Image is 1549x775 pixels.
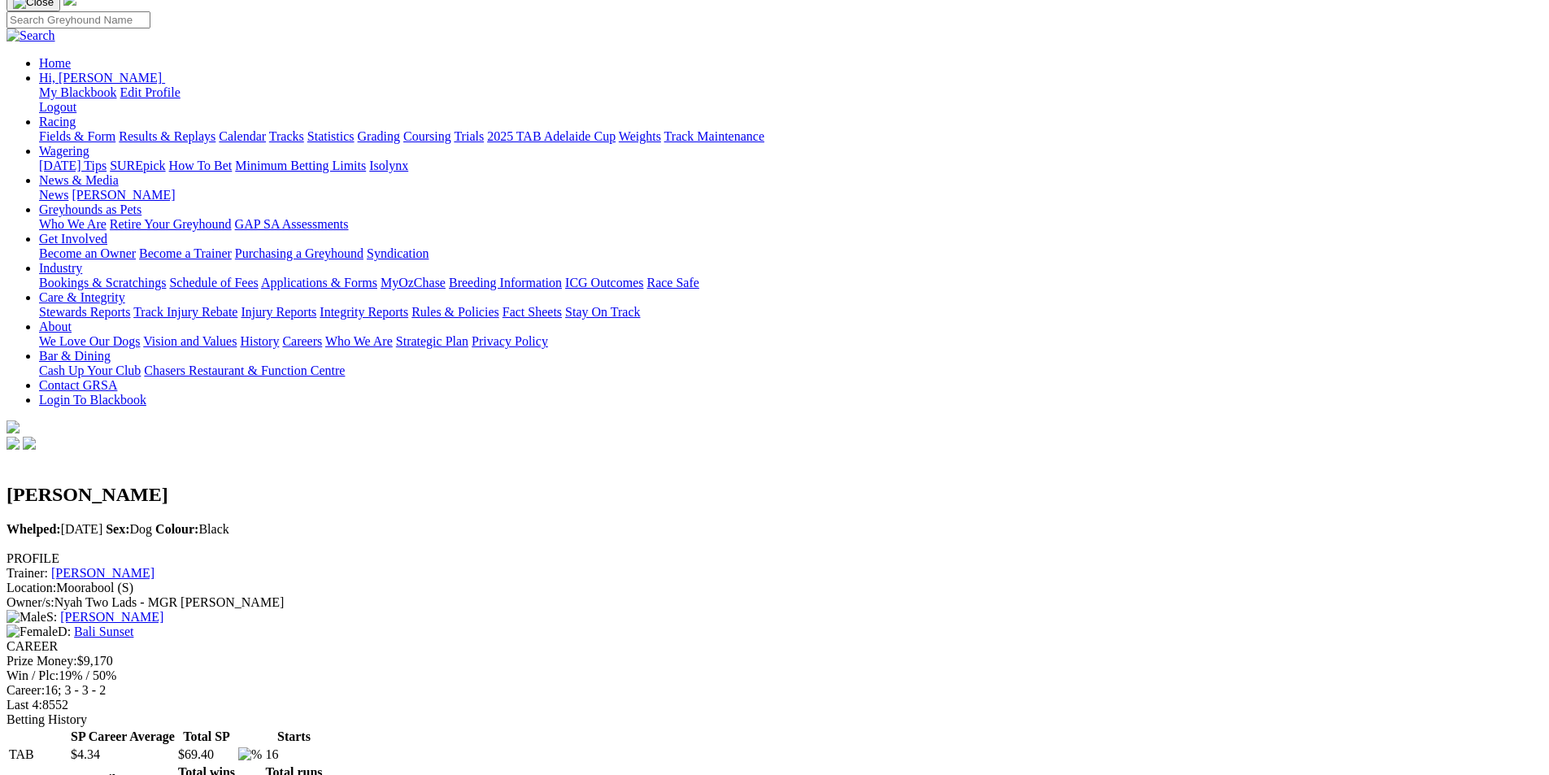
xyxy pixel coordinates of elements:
span: Last 4: [7,698,42,712]
a: Injury Reports [241,305,316,319]
a: Contact GRSA [39,378,117,392]
div: Industry [39,276,1542,290]
div: News & Media [39,188,1542,202]
a: News & Media [39,173,119,187]
img: logo-grsa-white.png [7,420,20,433]
a: Results & Replays [119,129,215,143]
td: 16 [264,747,323,763]
a: MyOzChase [381,276,446,290]
div: 8552 [7,698,1542,712]
span: Career: [7,683,45,697]
a: [PERSON_NAME] [72,188,175,202]
a: Statistics [307,129,355,143]
img: Male [7,610,46,625]
div: Wagering [39,159,1542,173]
a: Care & Integrity [39,290,125,304]
a: Schedule of Fees [169,276,258,290]
th: Starts [264,729,323,745]
a: News [39,188,68,202]
a: Become a Trainer [139,246,232,260]
div: Care & Integrity [39,305,1542,320]
a: Edit Profile [120,85,181,99]
a: Bali Sunset [74,625,133,638]
a: Fields & Form [39,129,115,143]
input: Search [7,11,150,28]
a: Get Involved [39,232,107,246]
img: Search [7,28,55,43]
a: Stay On Track [565,305,640,319]
th: Total SP [177,729,236,745]
span: D: [7,625,71,638]
a: Calendar [219,129,266,143]
span: Owner/s: [7,595,54,609]
a: 2025 TAB Adelaide Cup [487,129,616,143]
span: Location: [7,581,56,594]
a: Minimum Betting Limits [235,159,366,172]
span: Win / Plc: [7,668,59,682]
a: Integrity Reports [320,305,408,319]
a: Grading [358,129,400,143]
th: SP Career Average [70,729,176,745]
a: Careers [282,334,322,348]
div: Betting History [7,712,1542,727]
img: twitter.svg [23,437,36,450]
a: Industry [39,261,82,275]
a: Who We Are [325,334,393,348]
a: Fact Sheets [503,305,562,319]
a: Become an Owner [39,246,136,260]
a: Login To Blackbook [39,393,146,407]
a: Tracks [269,129,304,143]
div: About [39,334,1542,349]
a: About [39,320,72,333]
img: Female [7,625,58,639]
a: Greyhounds as Pets [39,202,141,216]
a: GAP SA Assessments [235,217,349,231]
a: ICG Outcomes [565,276,643,290]
a: Privacy Policy [472,334,548,348]
a: My Blackbook [39,85,117,99]
a: Retire Your Greyhound [110,217,232,231]
a: Applications & Forms [261,276,377,290]
span: Prize Money: [7,654,77,668]
h2: [PERSON_NAME] [7,484,1542,506]
div: 19% / 50% [7,668,1542,683]
a: Who We Are [39,217,107,231]
a: Rules & Policies [411,305,499,319]
a: We Love Our Dogs [39,334,140,348]
a: Home [39,56,71,70]
div: PROFILE [7,551,1542,566]
span: Trainer: [7,566,48,580]
span: Black [155,522,229,536]
a: Race Safe [646,276,698,290]
a: Track Maintenance [664,129,764,143]
a: Stewards Reports [39,305,130,319]
div: Get Involved [39,246,1542,261]
a: Trials [454,129,484,143]
a: Weights [619,129,661,143]
a: [DATE] Tips [39,159,107,172]
a: Syndication [367,246,429,260]
div: Racing [39,129,1542,144]
td: $69.40 [177,747,236,763]
a: Coursing [403,129,451,143]
a: [PERSON_NAME] [60,610,163,624]
span: S: [7,610,57,624]
a: Breeding Information [449,276,562,290]
a: Vision and Values [143,334,237,348]
a: Purchasing a Greyhound [235,246,363,260]
a: SUREpick [110,159,165,172]
a: Chasers Restaurant & Function Centre [144,364,345,377]
a: [PERSON_NAME] [51,566,154,580]
span: [DATE] [7,522,102,536]
a: Isolynx [369,159,408,172]
a: Track Injury Rebate [133,305,237,319]
a: Logout [39,100,76,114]
div: Greyhounds as Pets [39,217,1542,232]
b: Whelped: [7,522,61,536]
div: Hi, [PERSON_NAME] [39,85,1542,115]
td: $4.34 [70,747,176,763]
div: CAREER [7,639,1542,654]
a: Racing [39,115,76,128]
img: facebook.svg [7,437,20,450]
td: TAB [8,747,68,763]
